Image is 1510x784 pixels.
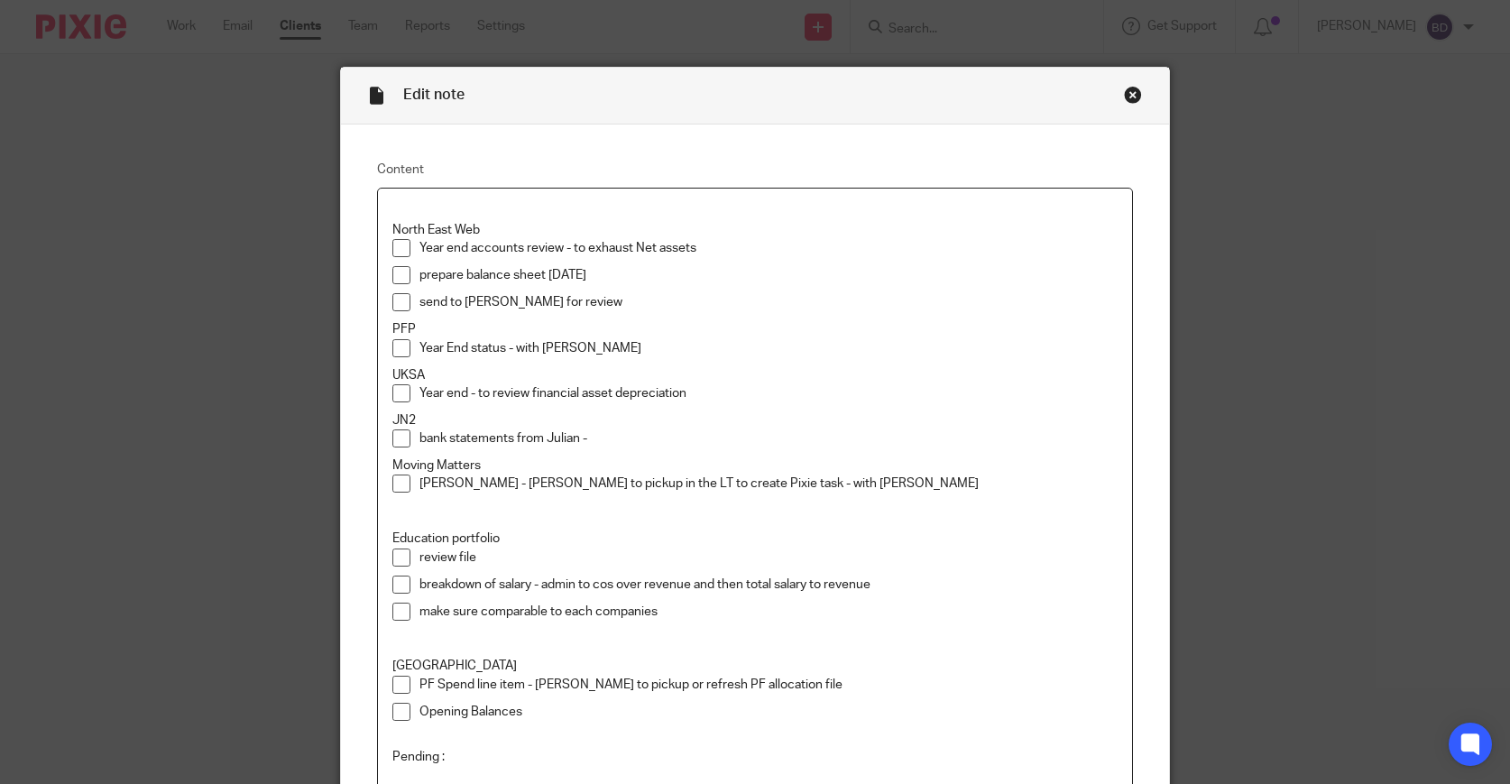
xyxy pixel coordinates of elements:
[419,576,1119,594] p: breakdown of salary - admin to cos over revenue and then total salary to revenue
[392,221,1119,239] p: North East Web
[419,266,1119,284] p: prepare balance sheet [DATE]
[392,366,1119,384] p: UKSA
[419,703,1119,721] p: Opening Balances
[392,657,1119,675] p: [GEOGRAPHIC_DATA]
[392,748,1119,766] p: Pending :
[419,384,1119,402] p: Year end - to review financial asset depreciation
[419,429,1119,447] p: bank statements from Julian -
[377,161,1134,179] label: Content
[392,530,1119,548] p: Education portfolio
[419,239,1119,257] p: Year end accounts review - to exhaust Net assets
[419,676,1119,694] p: PF Spend line item - [PERSON_NAME] to pickup or refresh PF allocation file
[419,475,1119,493] p: [PERSON_NAME] - [PERSON_NAME] to pickup in the LT to create Pixie task - with [PERSON_NAME]
[419,549,1119,567] p: review file
[419,293,1119,311] p: send to [PERSON_NAME] for review
[1124,86,1142,104] div: Close this dialog window
[392,411,1119,429] p: JN2
[419,339,1119,357] p: Year End status - with [PERSON_NAME]
[403,88,465,102] span: Edit note
[392,457,1119,475] p: Moving Matters
[419,603,1119,621] p: make sure comparable to each companies
[392,320,1119,338] p: PFP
